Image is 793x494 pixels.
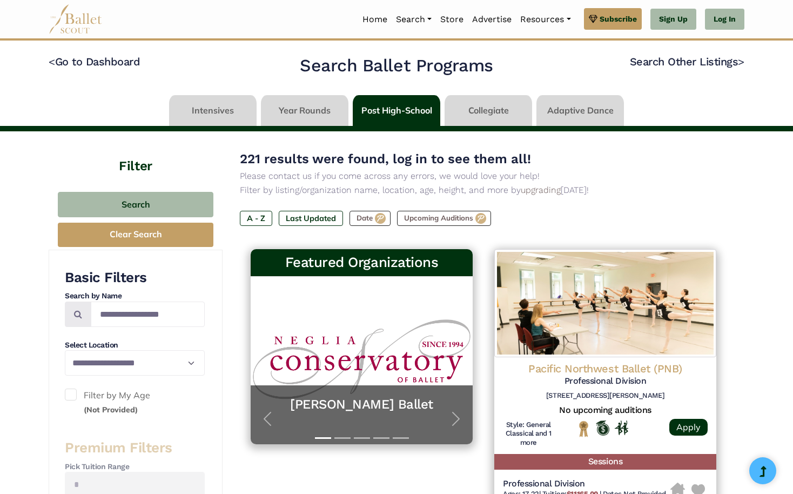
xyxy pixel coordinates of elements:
[521,185,561,195] a: upgrading
[442,95,534,126] li: Collegiate
[65,340,205,351] h4: Select Location
[261,396,462,413] a: [PERSON_NAME] Ballet
[279,211,343,226] label: Last Updated
[65,439,205,457] h3: Premium Filters
[350,211,391,226] label: Date
[65,269,205,287] h3: Basic Filters
[516,8,575,31] a: Resources
[300,55,493,77] h2: Search Ballet Programs
[58,223,213,247] button: Clear Search
[503,420,554,448] h6: Style: General Classical and 1 more
[240,183,727,197] p: Filter by listing/organization name, location, age, height, and more by [DATE]!
[49,55,140,68] a: <Go to Dashboard
[167,95,259,126] li: Intensives
[397,211,491,226] label: Upcoming Auditions
[669,419,708,436] a: Apply
[584,8,642,30] a: Subscribe
[49,55,55,68] code: <
[503,478,666,490] h5: Professional Division
[436,8,468,31] a: Store
[705,9,744,30] a: Log In
[738,55,744,68] code: >
[494,454,716,470] h5: Sessions
[392,8,436,31] a: Search
[589,13,597,25] img: gem.svg
[600,13,637,25] span: Subscribe
[503,362,708,376] h4: Pacific Northwest Ballet (PNB)
[65,389,205,416] label: Filter by My Age
[315,432,331,444] button: Slide 1
[334,432,351,444] button: Slide 2
[630,55,744,68] a: Search Other Listings>
[240,151,531,166] span: 221 results were found, log in to see them all!
[240,169,727,183] p: Please contact us if you come across any errors, we would love your help!
[91,302,205,327] input: Search by names...
[358,8,392,31] a: Home
[534,95,626,126] li: Adaptive Dance
[65,462,205,472] h4: Pick Tuition Range
[84,405,138,415] small: (Not Provided)
[49,131,223,176] h4: Filter
[373,432,389,444] button: Slide 4
[577,420,590,437] img: National
[65,291,205,302] h4: Search by Name
[503,391,708,400] h6: [STREET_ADDRESS][PERSON_NAME]
[494,249,716,357] img: Logo
[58,192,213,217] button: Search
[259,95,351,126] li: Year Rounds
[615,420,628,435] img: In Person
[650,9,696,30] a: Sign Up
[468,8,516,31] a: Advertise
[240,211,272,226] label: A - Z
[393,432,409,444] button: Slide 5
[354,432,370,444] button: Slide 3
[259,253,464,272] h3: Featured Organizations
[503,405,708,416] h5: No upcoming auditions
[351,95,442,126] li: Post High-School
[503,376,708,387] h5: Professional Division
[596,420,609,436] img: Offers Scholarship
